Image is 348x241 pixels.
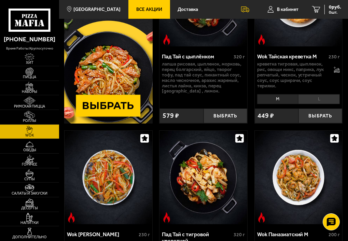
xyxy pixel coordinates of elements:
span: Все Акции [136,7,162,12]
span: [GEOGRAPHIC_DATA] [73,7,121,12]
p: креветка тигровая, цыпленок, рис, овощи микс, паприка, лук репчатый, чеснок, устричный соус, соус... [257,61,330,89]
span: 579 ₽ [163,112,179,119]
img: Wok Карри М [65,131,152,224]
div: Wok Паназиатский M [257,231,327,238]
span: 320 г [234,54,245,60]
img: Острое блюдо [256,34,267,45]
span: В кабинет [277,7,298,12]
a: Острое блюдоПад Тай с тигровой креветкой [159,131,247,224]
a: Острое блюдоWok Карри М [65,131,152,224]
li: M [257,94,298,104]
a: Острое блюдоWok Паназиатский M [255,131,342,224]
img: Wok Паназиатский M [255,131,342,224]
span: 230 г [329,54,340,60]
div: Wok Тайская креветка M [257,53,327,60]
li: L [298,94,340,104]
span: 200 г [329,232,340,238]
button: Выбрать [298,109,342,124]
span: 320 г [234,232,245,238]
img: Острое блюдо [162,34,172,45]
span: Доставка [178,7,198,12]
img: Пад Тай с тигровой креветкой [159,131,247,224]
button: Выбрать [204,109,247,124]
div: Wok [PERSON_NAME] [67,231,137,238]
img: Острое блюдо [162,212,172,223]
p: лапша рисовая, цыпленок, морковь, перец болгарский, яйцо, творог тофу, пад тай соус, пикантный со... [162,61,245,94]
span: 449 ₽ [257,112,274,119]
img: Острое блюдо [66,212,76,223]
div: Пад Тай с цыплёнком [162,53,232,60]
span: 0 шт. [329,10,341,14]
span: 0 руб. [329,5,341,10]
img: Острое блюдо [256,212,267,223]
span: 230 г [139,232,150,238]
